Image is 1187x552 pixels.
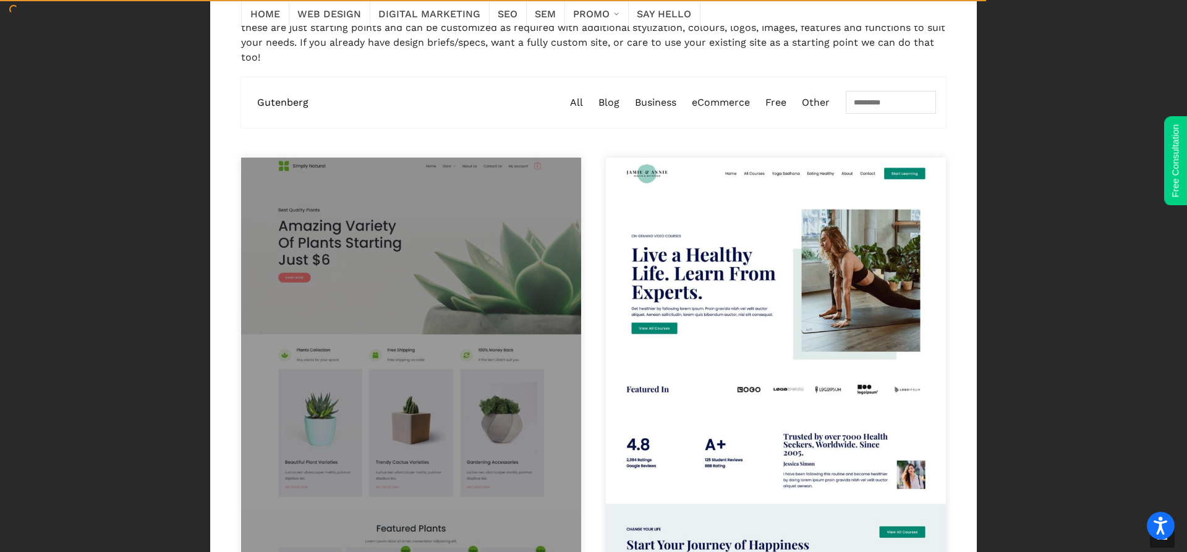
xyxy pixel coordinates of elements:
span: Home [250,4,280,22]
span: SEO [498,4,517,22]
a: Other [796,95,836,110]
a: Blog [592,95,626,110]
span: Web Design [297,4,361,22]
span: Say Hello [637,4,691,22]
span: Digital Marketing [378,4,480,22]
a: Business [629,95,683,110]
a: Free [759,95,793,110]
a: eCommerce [686,95,756,110]
a: All [564,95,589,110]
span: Promo [573,4,610,22]
span: SEM [535,4,556,22]
a: Gutenberg [251,95,315,110]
